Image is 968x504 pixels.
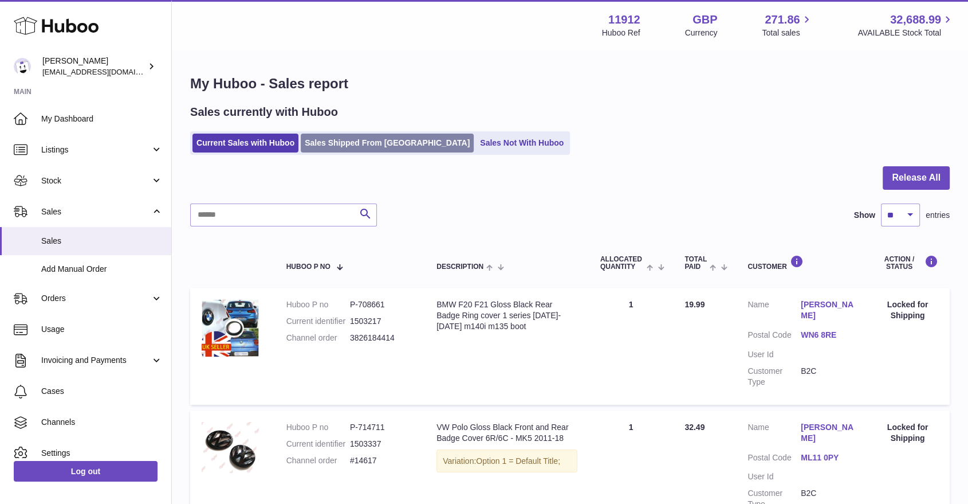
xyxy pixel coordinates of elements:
dt: User Id [747,349,801,360]
button: Release All [883,166,950,190]
span: Add Manual Order [41,264,163,275]
dt: Channel order [286,455,350,466]
span: Option 1 = Default Title; [476,456,560,466]
div: BMW F20 F21 Gloss Black Rear Badge Ring cover 1 series [DATE]-[DATE] m140i m135 boot [436,299,577,332]
a: [PERSON_NAME] [801,422,854,444]
span: Invoicing and Payments [41,355,151,366]
td: 1 [589,288,673,404]
dd: P-708661 [350,299,414,310]
dt: Name [747,299,801,324]
div: VW Polo Gloss Black Front and Rear Badge Cover 6R/6C - MK5 2011-18 [436,422,577,444]
span: Cases [41,386,163,397]
label: Show [854,210,875,221]
dt: User Id [747,471,801,482]
span: 32.49 [684,423,705,432]
span: Stock [41,175,151,186]
img: $_12.JPG [202,299,259,357]
span: Channels [41,417,163,428]
span: 271.86 [765,12,800,28]
dd: B2C [801,366,854,388]
span: Listings [41,144,151,155]
dt: Current identifier [286,316,350,327]
img: info@carbonmyride.com [14,58,31,75]
h1: My Huboo - Sales report [190,75,950,93]
span: ALLOCATED Quantity [600,256,644,271]
div: Currency [685,28,718,38]
span: 19.99 [684,300,705,309]
span: Usage [41,324,163,335]
dt: Postal Code [747,452,801,466]
dd: #14617 [350,455,414,466]
dt: Current identifier [286,439,350,450]
dd: 3826184414 [350,333,414,343]
dt: Huboo P no [286,422,350,433]
a: [PERSON_NAME] [801,299,854,321]
dt: Name [747,422,801,447]
a: 271.86 Total sales [762,12,813,38]
div: [PERSON_NAME] [42,56,145,77]
div: Action / Status [877,255,938,271]
div: Locked for Shipping [877,299,938,321]
span: entries [926,210,950,221]
span: Orders [41,293,151,304]
span: AVAILABLE Stock Total [857,28,954,38]
h2: Sales currently with Huboo [190,104,338,120]
dd: 1503217 [350,316,414,327]
dt: Huboo P no [286,299,350,310]
span: Huboo P no [286,263,330,271]
div: Customer [747,255,854,271]
strong: 11912 [608,12,640,28]
dd: P-714711 [350,422,414,433]
a: Log out [14,461,158,482]
span: Settings [41,448,163,459]
a: Sales Shipped From [GEOGRAPHIC_DATA] [301,134,474,153]
div: Huboo Ref [602,28,640,38]
span: Total paid [684,256,707,271]
span: 32,688.99 [890,12,941,28]
div: Variation: [436,450,577,473]
div: Locked for Shipping [877,422,938,444]
span: My Dashboard [41,114,163,124]
span: Sales [41,206,151,217]
img: Photo_1597267584094.jpg [202,422,259,474]
a: WN6 8RE [801,330,854,341]
dt: Customer Type [747,366,801,388]
a: Current Sales with Huboo [192,134,298,153]
a: 32,688.99 AVAILABLE Stock Total [857,12,954,38]
dt: Postal Code [747,330,801,343]
span: Description [436,263,483,271]
strong: GBP [692,12,717,28]
span: Total sales [762,28,813,38]
a: Sales Not With Huboo [476,134,568,153]
a: ML11 0PY [801,452,854,463]
span: [EMAIL_ADDRESS][DOMAIN_NAME] [42,67,168,76]
dt: Channel order [286,333,350,343]
span: Sales [41,236,163,247]
dd: 1503337 [350,439,414,450]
